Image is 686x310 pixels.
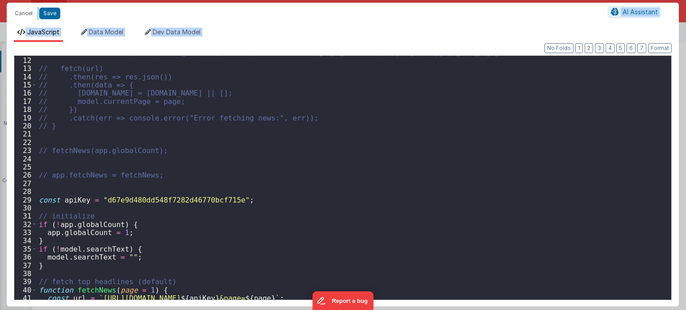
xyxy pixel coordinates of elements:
[14,269,37,277] div: 38
[14,122,37,130] div: 20
[14,212,37,220] div: 31
[637,43,646,53] button: 7
[14,97,37,105] div: 17
[585,43,593,53] button: 2
[14,138,37,146] div: 22
[14,130,37,138] div: 21
[14,89,37,97] div: 16
[14,56,37,64] div: 12
[623,8,658,16] span: AI Assistant
[14,146,37,154] div: 23
[14,245,37,253] div: 35
[14,105,37,113] div: 18
[14,261,37,269] div: 37
[14,228,37,236] div: 33
[14,163,37,171] div: 25
[14,114,37,122] div: 19
[627,43,636,53] button: 6
[14,294,37,302] div: 41
[14,187,37,195] div: 28
[14,73,37,81] div: 14
[14,220,37,228] div: 32
[10,7,37,20] button: Cancel
[544,43,573,53] button: No Folds
[648,43,672,53] button: Format
[575,43,583,53] button: 1
[39,8,60,19] button: Save
[14,155,37,163] div: 24
[595,43,604,53] button: 3
[14,64,37,72] div: 13
[14,179,37,187] div: 27
[14,286,37,294] div: 40
[89,28,123,36] span: Data Model
[27,28,59,36] span: JavaScript
[14,253,37,261] div: 36
[608,6,661,18] button: AI Assistant
[153,28,201,36] span: Dev Data Model
[14,277,37,285] div: 39
[616,43,625,53] button: 5
[14,171,37,179] div: 26
[14,196,37,204] div: 29
[606,43,615,53] button: 4
[14,81,37,89] div: 15
[313,291,374,310] iframe: Marker.io feedback button
[14,236,37,244] div: 34
[14,204,37,212] div: 30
